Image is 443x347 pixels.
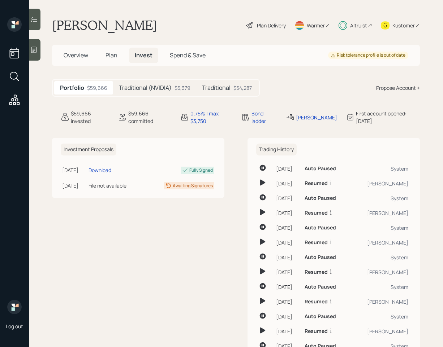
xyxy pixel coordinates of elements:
span: Invest [135,51,152,59]
div: System [353,313,408,320]
div: Awaiting Signatures [173,183,213,189]
div: System [353,194,408,202]
span: Plan [106,51,117,59]
div: [DATE] [276,194,299,202]
div: [DATE] [276,224,299,232]
h6: Auto Paused [305,195,336,201]
div: [PERSON_NAME] [353,298,408,306]
div: Altruist [350,22,367,29]
h6: Resumed [305,328,328,334]
div: [DATE] [276,180,299,187]
h6: Resumed [305,240,328,246]
div: System [353,224,408,232]
img: retirable_logo.png [7,300,22,314]
h6: Investment Proposals [61,144,116,155]
div: System [353,165,408,172]
h6: Auto Paused [305,313,336,320]
div: Risk tolerance profile is out of date [331,52,405,58]
div: 0.75% | max $3,750 [190,110,233,125]
h6: Auto Paused [305,254,336,260]
div: System [353,254,408,261]
h6: Auto Paused [305,225,336,231]
div: [DATE] [276,298,299,306]
div: [DATE] [276,268,299,276]
h1: [PERSON_NAME] [52,17,157,33]
div: [DATE] [276,239,299,246]
div: Log out [6,323,23,330]
h6: Auto Paused [305,284,336,290]
span: Spend & Save [170,51,206,59]
h5: Portfolio [60,84,84,91]
div: [DATE] [62,166,86,174]
div: [DATE] [62,182,86,189]
span: Overview [64,51,88,59]
h5: Traditional (NVIDIA) [119,84,172,91]
div: $59,666 [87,84,107,92]
div: Bond ladder [251,110,277,125]
div: [PERSON_NAME] [353,328,408,335]
div: $5,379 [175,84,190,92]
div: File not available [89,182,142,189]
div: [PERSON_NAME] [296,114,337,121]
div: Download [89,166,111,174]
h5: Traditional [202,84,231,91]
div: Kustomer [392,22,415,29]
h6: Resumed [305,210,328,216]
div: [PERSON_NAME] [353,268,408,276]
div: System [353,283,408,291]
div: [DATE] [276,283,299,291]
div: [DATE] [276,254,299,261]
div: [DATE] [276,209,299,217]
div: First account opened: [DATE] [356,110,420,125]
div: $59,666 committed [128,110,172,125]
div: Warmer [307,22,325,29]
div: [DATE] [276,328,299,335]
h6: Auto Paused [305,166,336,172]
div: [PERSON_NAME] [353,180,408,187]
div: Propose Account + [376,84,420,92]
h6: Resumed [305,180,328,186]
div: Plan Delivery [257,22,286,29]
div: $54,287 [233,84,252,92]
h6: Resumed [305,269,328,275]
div: [PERSON_NAME] [353,209,408,217]
div: $59,666 invested [71,110,109,125]
div: [DATE] [276,313,299,320]
div: [DATE] [276,165,299,172]
h6: Trading History [256,144,297,155]
div: Fully Signed [189,167,213,173]
h6: Resumed [305,299,328,305]
div: [PERSON_NAME] [353,239,408,246]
